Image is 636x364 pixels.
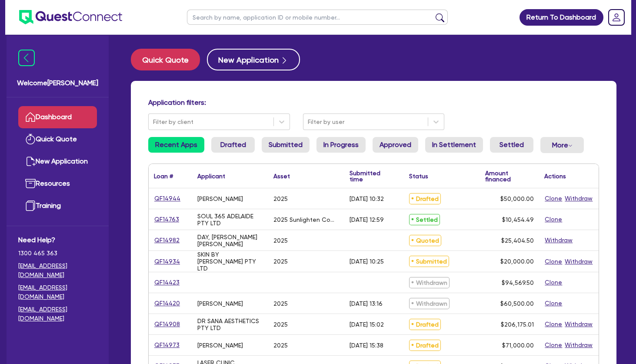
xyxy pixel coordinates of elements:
[148,98,599,107] h4: Application filters:
[409,298,450,309] span: Withdrawn
[18,173,97,195] a: Resources
[187,10,448,25] input: Search by name, application ID or mobile number...
[197,342,243,349] div: [PERSON_NAME]
[18,305,97,323] a: [EMAIL_ADDRESS][DOMAIN_NAME]
[564,319,593,329] button: Withdraw
[540,137,584,153] button: Dropdown toggle
[273,342,288,349] div: 2025
[131,49,207,70] a: Quick Quote
[154,214,180,224] a: QF14763
[197,173,225,179] div: Applicant
[350,195,384,202] div: [DATE] 10:32
[273,237,288,244] div: 2025
[262,137,310,153] a: Submitted
[207,49,300,70] button: New Application
[273,173,290,179] div: Asset
[273,321,288,328] div: 2025
[154,257,180,267] a: QF14934
[564,194,593,204] button: Withdraw
[18,261,97,280] a: [EMAIL_ADDRESS][DOMAIN_NAME]
[273,300,288,307] div: 2025
[154,298,180,308] a: QF14420
[18,50,35,66] img: icon-menu-close
[409,319,441,330] span: Drafted
[273,258,288,265] div: 2025
[544,340,563,350] button: Clone
[273,216,339,223] div: 2025 Sunlighten Community Sauna
[25,156,36,167] img: new-application
[197,234,263,247] div: DAY, [PERSON_NAME] [PERSON_NAME]
[350,342,383,349] div: [DATE] 15:38
[605,6,628,29] a: Dropdown toggle
[17,78,98,88] span: Welcome [PERSON_NAME]
[25,134,36,144] img: quick-quote
[154,235,180,245] a: QF14982
[197,195,243,202] div: [PERSON_NAME]
[154,194,181,204] a: QF14944
[544,194,563,204] button: Clone
[425,137,483,153] a: In Settlement
[409,214,440,225] span: Settled
[502,279,534,286] span: $94,569.50
[154,319,180,329] a: QF14908
[519,9,603,26] a: Return To Dashboard
[25,178,36,189] img: resources
[501,237,534,244] span: $25,404.50
[197,251,263,272] div: SKIN BY [PERSON_NAME] PTY LTD
[197,317,263,331] div: DR SANA AESTHETICS PTY LTD
[500,258,534,265] span: $20,000.00
[350,170,391,182] div: Submitted time
[350,300,383,307] div: [DATE] 13:16
[131,49,200,70] button: Quick Quote
[148,137,204,153] a: Recent Apps
[564,257,593,267] button: Withdraw
[154,340,180,350] a: QF14973
[409,277,450,288] span: Withdrawn
[18,128,97,150] a: Quick Quote
[490,137,533,153] a: Settled
[409,173,428,179] div: Status
[154,277,180,287] a: QF14423
[409,235,441,246] span: Quoted
[197,213,263,227] div: SOUL 365 ADELAIDE PTY LTD
[544,235,573,245] button: Withdraw
[197,300,243,307] div: [PERSON_NAME]
[18,150,97,173] a: New Application
[409,193,441,204] span: Drafted
[564,340,593,350] button: Withdraw
[350,258,384,265] div: [DATE] 10:25
[18,235,97,245] span: Need Help?
[350,321,384,328] div: [DATE] 15:02
[502,342,534,349] span: $71,000.00
[211,137,255,153] a: Drafted
[18,249,97,258] span: 1300 465 363
[18,106,97,128] a: Dashboard
[544,277,563,287] button: Clone
[154,173,173,179] div: Loan #
[485,170,534,182] div: Amount financed
[18,283,97,301] a: [EMAIL_ADDRESS][DOMAIN_NAME]
[502,216,534,223] span: $10,454.49
[500,195,534,202] span: $50,000.00
[500,300,534,307] span: $60,500.00
[19,10,122,24] img: quest-connect-logo-blue
[273,195,288,202] div: 2025
[544,214,563,224] button: Clone
[18,195,97,217] a: Training
[350,216,384,223] div: [DATE] 12:59
[373,137,418,153] a: Approved
[25,200,36,211] img: training
[316,137,366,153] a: In Progress
[544,173,566,179] div: Actions
[544,298,563,308] button: Clone
[544,257,563,267] button: Clone
[544,319,563,329] button: Clone
[409,340,441,351] span: Drafted
[501,321,534,328] span: $206,175.01
[409,256,449,267] span: Submitted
